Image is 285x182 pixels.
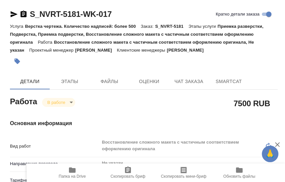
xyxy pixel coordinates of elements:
span: Скопировать бриф [110,174,145,179]
button: В работе [45,100,67,105]
p: Работа [38,40,54,45]
button: 🙏 [262,146,278,162]
p: Этапы услуги [189,24,218,29]
span: Этапы [54,77,85,86]
p: Заказ: [141,24,155,29]
h4: Основная информация [10,119,278,127]
p: Восстановление сложного макета с частичным соответствием оформлению оригинала, Не указан [10,40,254,53]
span: Папка на Drive [59,174,86,179]
p: Услуга [10,24,25,29]
p: Вид работ [10,143,99,150]
span: 🙏 [264,147,276,161]
p: [PERSON_NAME] [167,48,208,53]
span: Обновить файлы [223,174,256,179]
h2: Работа [10,95,37,107]
button: Скопировать бриф [100,163,156,182]
p: Клиентские менеджеры [117,48,167,53]
p: Приемка разверстки, Подверстка, Приемка подверстки, Восстановление сложного макета с частичным со... [10,24,263,45]
div: В работе [42,98,75,107]
button: Добавить тэг [10,54,25,68]
span: Детали [14,77,46,86]
span: Оценки [133,77,165,86]
button: Скопировать ссылку [20,10,28,18]
p: Верстка чертежа. Количество надписей: более 500 [25,24,141,29]
h2: 7500 RUB [234,98,270,109]
span: Чат заказа [173,77,205,86]
p: [PERSON_NAME] [75,48,117,53]
span: SmartCat [213,77,245,86]
button: Скопировать мини-бриф [156,163,211,182]
p: Направление перевода [10,160,99,167]
span: Кратко детали заказа [216,11,259,18]
p: Проектный менеджер [29,48,75,53]
a: S_NVRT-5181-WK-017 [30,10,112,19]
button: Папка на Drive [44,163,100,182]
span: Файлы [93,77,125,86]
button: Скопировать ссылку для ЯМессенджера [10,10,18,18]
p: S_NVRT-5181 [155,24,188,29]
span: Скопировать мини-бриф [161,174,206,179]
button: Обновить файлы [211,163,267,182]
